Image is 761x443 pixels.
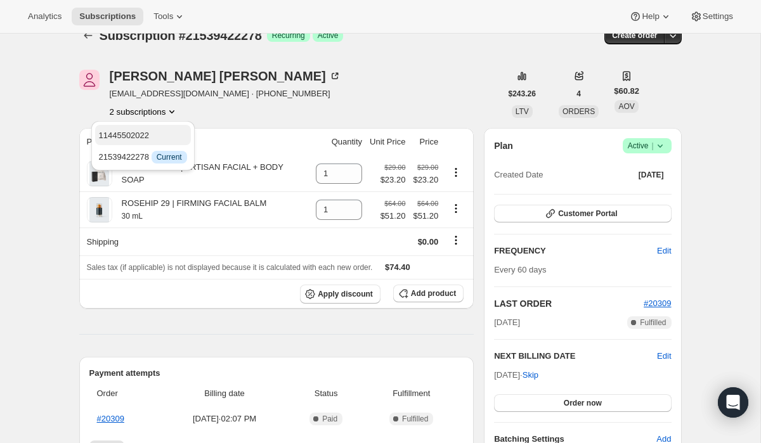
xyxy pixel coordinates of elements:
div: ROSEHIP 29 | FIRMING FACIAL BALM [112,197,267,222]
span: Order now [564,398,602,408]
button: Help [621,8,679,25]
button: Subscriptions [72,8,143,25]
button: Skip [515,365,546,385]
button: Customer Portal [494,205,671,222]
div: Open Intercom Messenger [718,387,748,418]
button: $243.26 [501,85,543,103]
th: Price [409,128,442,156]
span: 11445502022 [99,131,150,140]
th: Shipping [79,228,313,255]
span: | [651,141,653,151]
button: Analytics [20,8,69,25]
th: Quantity [312,128,366,156]
span: Active [318,30,339,41]
span: Skip [523,369,538,382]
span: 4 [576,89,581,99]
div: CHARCOAL 27 | ARTISAN FACIAL + BODY SOAP [112,161,309,186]
span: $23.20 [413,174,438,186]
span: Analytics [28,11,62,22]
small: $29.00 [417,164,438,171]
span: Edit [657,245,671,257]
span: Fulfilled [402,414,428,424]
small: $29.00 [384,164,405,171]
span: Tools [153,11,173,22]
span: Recurring [272,30,305,41]
span: Help [642,11,659,22]
span: $51.20 [380,210,406,222]
button: 4 [569,85,589,103]
span: 21539422278 [99,152,187,162]
button: #20309 [644,297,671,310]
span: Subscription #21539422278 [100,29,262,42]
h2: FREQUENCY [494,245,657,257]
span: $23.20 [380,174,406,186]
span: [DATE] [639,170,664,180]
button: Edit [657,350,671,363]
button: 11445502022 [95,125,191,145]
button: Edit [649,241,679,261]
small: $64.00 [384,200,405,207]
span: Created Date [494,169,543,181]
a: #20309 [97,414,124,423]
span: Current [157,152,182,162]
span: Elizabeth Daniels [79,70,100,90]
h2: Plan [494,139,513,152]
span: Fulfillment [367,387,456,400]
h2: NEXT BILLING DATE [494,350,657,363]
span: Billing date [164,387,285,400]
span: Add product [411,288,456,299]
button: 21539422278 InfoCurrent [95,146,191,167]
span: Every 60 days [494,265,546,274]
button: Tools [146,8,193,25]
h2: Payment attempts [89,367,464,380]
div: [PERSON_NAME] [PERSON_NAME] [110,70,341,82]
small: $64.00 [417,200,438,207]
span: $0.00 [418,237,439,247]
span: Settings [703,11,733,22]
th: Order [89,380,160,408]
button: Apply discount [300,285,380,304]
button: Product actions [446,165,466,179]
span: LTV [516,107,529,116]
span: $74.40 [385,262,410,272]
button: [DATE] [631,166,672,184]
span: $60.82 [614,85,639,98]
span: Fulfilled [640,318,666,328]
span: $243.26 [509,89,536,99]
button: Order now [494,394,671,412]
span: Paid [322,414,337,424]
span: [DATE] · 02:07 PM [164,413,285,425]
th: Unit Price [366,128,409,156]
span: $51.20 [413,210,438,222]
span: Customer Portal [558,209,617,219]
span: [EMAIL_ADDRESS][DOMAIN_NAME] · [PHONE_NUMBER] [110,87,341,100]
small: 30 mL [122,212,143,221]
h2: LAST ORDER [494,297,644,310]
span: Create order [612,30,657,41]
span: Sales tax (if applicable) is not displayed because it is calculated with each new order. [87,263,373,272]
span: ORDERS [563,107,595,116]
span: [DATE] [494,316,520,329]
button: Subscriptions [79,27,97,44]
button: Create order [604,27,665,44]
button: Add product [393,285,464,302]
button: Product actions [446,202,466,215]
span: Apply discount [318,289,373,299]
button: Shipping actions [446,233,466,247]
span: AOV [618,102,634,111]
span: Subscriptions [79,11,136,22]
span: Status [293,387,359,400]
button: Product actions [110,105,179,118]
button: Settings [682,8,741,25]
th: Product [79,128,313,156]
span: Active [628,139,667,152]
span: [DATE] · [494,370,538,380]
a: #20309 [644,299,671,308]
